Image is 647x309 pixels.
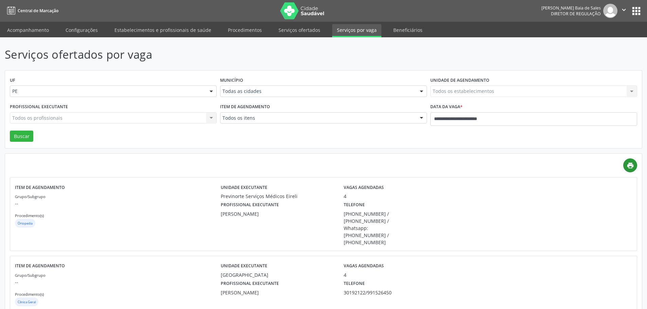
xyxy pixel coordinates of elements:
label: Telefone [344,278,365,289]
small: Grupo/Subgrupo [15,194,46,199]
a: Serviços ofertados [274,24,325,36]
button:  [617,4,630,18]
span: Central de Marcação [18,8,58,14]
label: Item de agendamento [15,261,65,271]
small: Procedimento(s) [15,292,44,297]
a: Central de Marcação [5,5,58,16]
div: 4 [344,271,427,278]
a: Beneficiários [389,24,427,36]
label: Profissional executante [221,278,279,289]
i: print [627,162,634,169]
span: Diretor de regulação [551,11,601,17]
a: Estabelecimentos e profissionais de saúde [110,24,216,36]
a: Procedimentos [223,24,267,36]
small: Procedimento(s) [15,213,44,218]
label: Item de agendamento [220,102,270,112]
small: Clinica Geral [18,300,36,304]
a: print [623,158,637,172]
label: Unidade executante [221,261,267,271]
div: [PERSON_NAME] Baia de Sales [541,5,601,11]
label: Data da vaga [430,102,463,112]
div: [GEOGRAPHIC_DATA] [221,271,335,278]
label: Município [220,75,243,86]
label: Vagas agendadas [344,182,384,193]
button: apps [630,5,642,17]
a: Serviços por vaga [332,24,381,37]
img: img [603,4,617,18]
div: [PERSON_NAME] [221,210,335,217]
small: Grupo/Subgrupo [15,273,46,278]
span: Todos os itens [222,115,413,121]
div: [PHONE_NUMBER] / [PHONE_NUMBER] / Whatsapp: [PHONE_NUMBER] / [PHONE_NUMBER] [344,210,396,246]
label: Profissional executante [221,200,279,210]
p: Serviços ofertados por vaga [5,46,451,63]
button: Buscar [10,131,33,142]
p: -- [15,200,221,207]
label: Unidade de agendamento [430,75,489,86]
label: Item de agendamento [15,182,65,193]
small: Ortopedia [18,221,33,226]
label: Vagas agendadas [344,261,384,271]
label: UF [10,75,15,86]
i:  [620,6,628,14]
div: [PERSON_NAME] [221,289,335,296]
div: 30192122/991526450 [344,289,396,296]
span: Todas as cidades [222,88,413,95]
label: Profissional executante [10,102,68,112]
label: Telefone [344,200,365,210]
a: Acompanhamento [2,24,54,36]
div: Previnorte Serviços Médicos Eireli [221,193,335,200]
label: Unidade executante [221,182,267,193]
a: Configurações [61,24,103,36]
div: 4 [344,193,427,200]
span: PE [12,88,203,95]
p: -- [15,278,221,286]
